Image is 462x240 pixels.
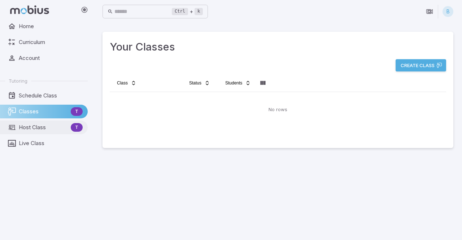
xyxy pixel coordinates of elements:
[9,78,27,84] span: Tutoring
[110,39,446,55] h3: Your Classes
[221,77,255,89] button: Students
[19,38,83,46] span: Curriculum
[19,123,68,131] span: Host Class
[443,6,453,17] div: B
[19,108,68,115] span: Classes
[19,92,83,100] span: Schedule Class
[71,108,83,115] span: T
[71,124,83,131] span: T
[225,80,242,86] span: Students
[396,59,446,71] button: Create Class
[19,139,83,147] span: Live Class
[257,77,269,89] button: Column visibility
[189,80,201,86] span: Status
[185,77,214,89] button: Status
[172,7,203,16] div: +
[195,8,203,15] kbd: k
[423,5,436,18] button: Join in Zoom Client
[269,106,287,113] p: No rows
[19,22,83,30] span: Home
[172,8,188,15] kbd: Ctrl
[19,54,83,62] span: Account
[117,80,128,86] span: Class
[113,77,141,89] button: Class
